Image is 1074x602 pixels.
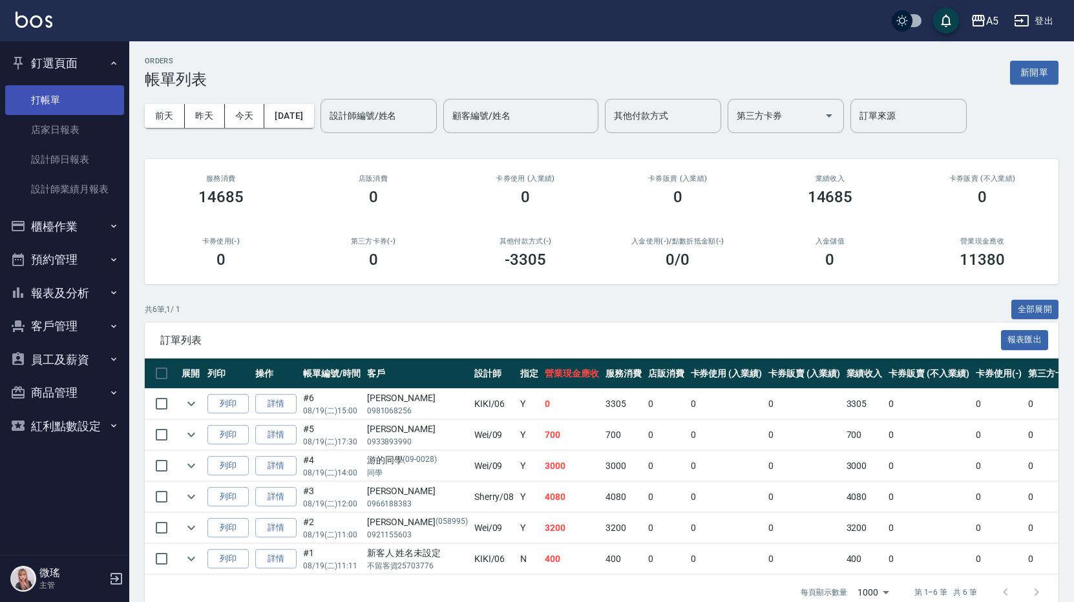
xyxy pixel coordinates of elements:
td: 3000 [843,451,886,481]
p: 08/19 (二) 12:00 [303,498,361,510]
button: 櫃檯作業 [5,210,124,244]
button: [DATE] [264,104,313,128]
a: 詳情 [255,456,297,476]
button: 列印 [207,394,249,414]
td: Wei /09 [471,420,518,450]
h3: 服務消費 [160,174,282,183]
td: 0 [973,482,1026,512]
button: 列印 [207,456,249,476]
td: 700 [602,420,645,450]
div: [PERSON_NAME] [367,391,468,405]
button: expand row [182,394,201,413]
div: 游的同學 [367,453,468,467]
h3: 0 [673,188,682,206]
button: 昨天 [185,104,225,128]
button: 列印 [207,518,249,538]
td: KIKI /06 [471,389,518,419]
p: 主管 [39,579,105,591]
th: 操作 [252,358,300,389]
td: 0 [645,482,688,512]
th: 卡券使用 (入業績) [688,358,766,389]
td: 0 [688,544,766,574]
a: 詳情 [255,487,297,507]
td: 0 [765,451,843,481]
p: 第 1–6 筆 共 6 筆 [914,586,977,598]
button: 客戶管理 [5,309,124,343]
td: 0 [765,420,843,450]
p: (09-0028) [403,453,437,467]
a: 詳情 [255,549,297,569]
td: 0 [885,544,972,574]
td: 3200 [602,513,645,543]
td: 4080 [602,482,645,512]
td: 700 [542,420,602,450]
button: expand row [182,456,201,475]
h2: 業績收入 [770,174,891,183]
button: 全部展開 [1011,300,1059,320]
td: 0 [688,482,766,512]
button: 今天 [225,104,265,128]
h2: 入金儲值 [770,237,891,245]
h3: 0 [369,188,378,206]
h2: 卡券使用 (入業績) [465,174,586,183]
p: 08/19 (二) 14:00 [303,467,361,479]
button: 報表及分析 [5,276,124,310]
h3: 0 [521,188,530,206]
td: #1 [300,544,364,574]
th: 服務消費 [602,358,645,389]
div: A5 [986,13,998,29]
th: 帳單編號/時間 [300,358,364,389]
h2: 卡券使用(-) [160,237,282,245]
h3: 0 [216,251,226,269]
h3: -3305 [505,251,546,269]
th: 業績收入 [843,358,886,389]
td: Y [517,389,542,419]
button: 前天 [145,104,185,128]
td: Wei /09 [471,513,518,543]
td: 0 [885,513,972,543]
h3: 帳單列表 [145,70,207,88]
button: expand row [182,518,201,537]
h3: 14685 [198,188,244,206]
td: 0 [973,513,1026,543]
a: 詳情 [255,518,297,538]
td: Y [517,420,542,450]
button: expand row [182,549,201,568]
h2: 卡券販賣 (不入業績) [921,174,1043,183]
p: 不留客資25703776 [367,560,468,572]
h2: 卡券販賣 (入業績) [617,174,739,183]
button: expand row [182,425,201,444]
td: Sherry /08 [471,482,518,512]
h3: 0 [978,188,987,206]
td: 0 [645,513,688,543]
button: 列印 [207,487,249,507]
div: 新客人 姓名未設定 [367,546,468,560]
h3: 11380 [960,251,1005,269]
td: 4080 [843,482,886,512]
a: 報表匯出 [1001,333,1049,346]
h2: 其他付款方式(-) [465,237,586,245]
p: 08/19 (二) 11:00 [303,529,361,541]
p: 每頁顯示數量 [801,586,847,598]
a: 詳情 [255,394,297,414]
a: 打帳單 [5,85,124,115]
h2: 第三方卡券(-) [313,237,434,245]
td: #2 [300,513,364,543]
td: Y [517,513,542,543]
th: 卡券使用(-) [973,358,1026,389]
td: 400 [542,544,602,574]
td: 0 [645,544,688,574]
td: 3305 [843,389,886,419]
td: #4 [300,451,364,481]
h2: 入金使用(-) /點數折抵金額(-) [617,237,739,245]
td: N [517,544,542,574]
td: 3305 [602,389,645,419]
a: 店家日報表 [5,115,124,145]
button: 商品管理 [5,376,124,410]
p: 08/19 (二) 15:00 [303,405,361,417]
p: 08/19 (二) 17:30 [303,436,361,448]
td: 0 [885,482,972,512]
div: [PERSON_NAME] [367,515,468,529]
td: 0 [645,389,688,419]
p: 0933893990 [367,436,468,448]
